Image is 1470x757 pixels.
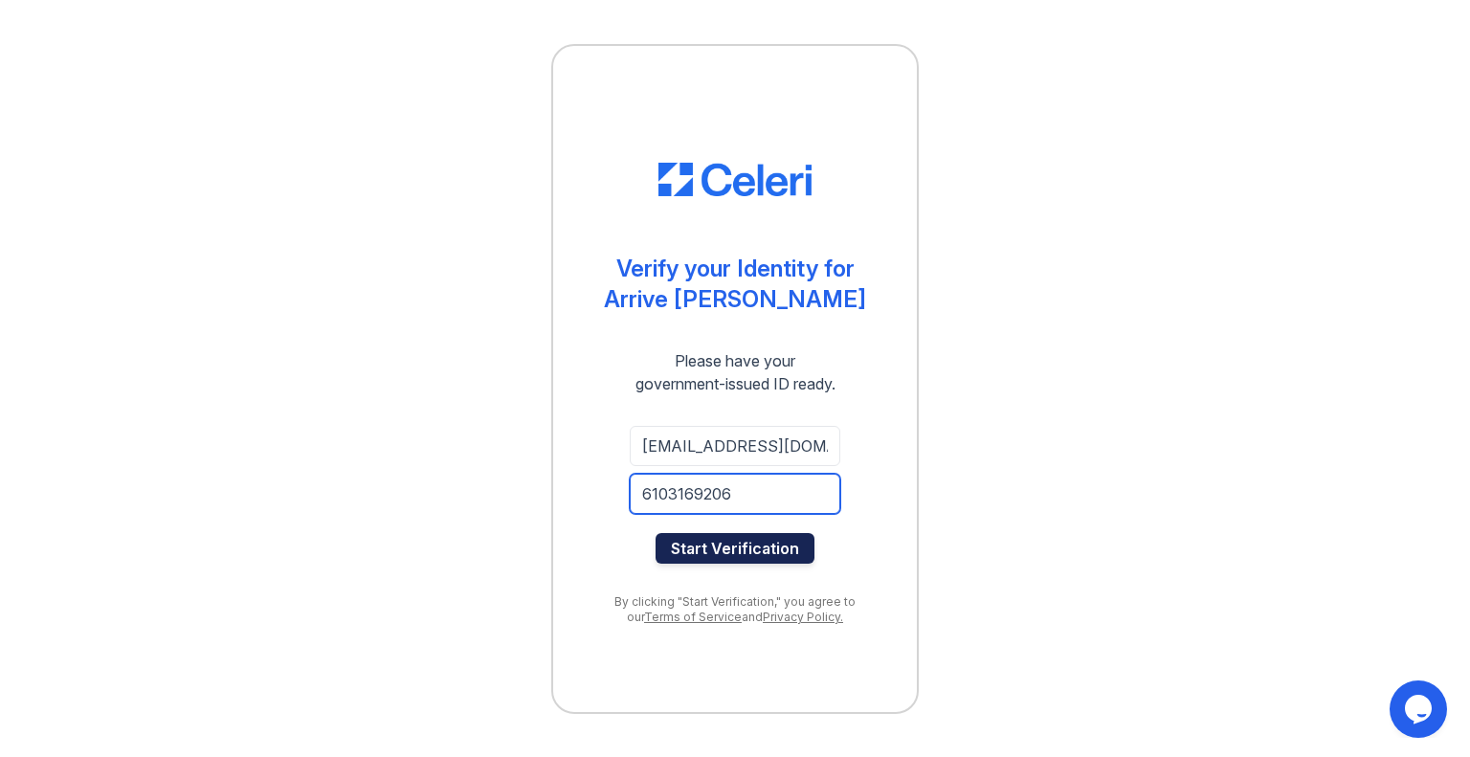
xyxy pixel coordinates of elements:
[644,610,742,624] a: Terms of Service
[763,610,843,624] a: Privacy Policy.
[658,163,812,197] img: CE_Logo_Blue-a8612792a0a2168367f1c8372b55b34899dd931a85d93a1a3d3e32e68fde9ad4.png
[656,533,814,564] button: Start Verification
[630,426,840,466] input: Email
[1390,680,1451,738] iframe: chat widget
[630,474,840,514] input: Phone
[601,349,870,395] div: Please have your government-issued ID ready.
[591,594,879,625] div: By clicking "Start Verification," you agree to our and
[604,254,866,315] div: Verify your Identity for Arrive [PERSON_NAME]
